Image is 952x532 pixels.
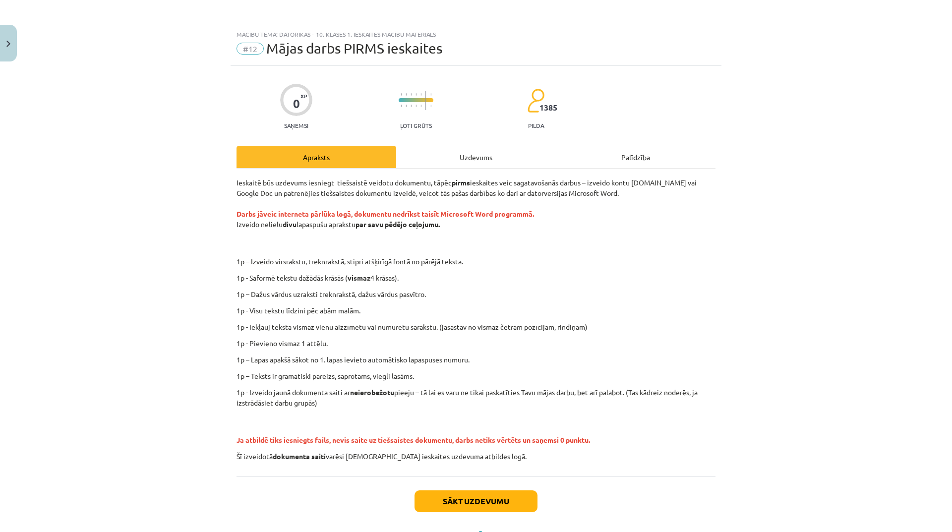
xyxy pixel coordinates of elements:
div: 0 [293,97,300,111]
p: Saņemsi [280,122,312,129]
p: 1p – Teksts ir gramatiski pareizs, saprotams, viegli lasāms. [237,371,715,381]
img: icon-short-line-57e1e144782c952c97e751825c79c345078a6d821885a25fce030b3d8c18986b.svg [411,93,412,96]
button: Sākt uzdevumu [415,490,537,512]
img: icon-short-line-57e1e144782c952c97e751825c79c345078a6d821885a25fce030b3d8c18986b.svg [416,105,416,107]
p: 1p - Saformē tekstu dažādās krāsās ( 4 krāsas). [237,273,715,283]
img: icon-close-lesson-0947bae3869378f0d4975bcd49f059093ad1ed9edebbc8119c70593378902aed.svg [6,41,10,47]
p: Ļoti grūts [400,122,432,129]
img: icon-short-line-57e1e144782c952c97e751825c79c345078a6d821885a25fce030b3d8c18986b.svg [416,93,416,96]
img: icon-short-line-57e1e144782c952c97e751825c79c345078a6d821885a25fce030b3d8c18986b.svg [406,93,407,96]
strong: dokumenta saiti [273,452,326,461]
p: 1p – Lapas apakšā sākot no 1. lapas ievieto automātisko lapaspuses numuru. [237,355,715,365]
img: icon-short-line-57e1e144782c952c97e751825c79c345078a6d821885a25fce030b3d8c18986b.svg [430,93,431,96]
p: 1p - Izveido jaunā dokumenta saiti ar pieeju – tā lai es varu ne tikai paskatīties Tavu mājas dar... [237,387,715,408]
img: students-c634bb4e5e11cddfef0936a35e636f08e4e9abd3cc4e673bd6f9a4125e45ecb1.svg [527,88,544,113]
strong: divu [283,220,297,229]
div: Palīdzība [556,146,715,168]
strong: pirms [452,178,470,187]
p: Ieskaitē būs uzdevums iesniegt tiešsaistē veidotu dokumentu, tāpēc ieskaites veic sagatavošanās d... [237,177,715,250]
strong: Darbs jāveic interneta pārlūka logā, dokumentu nedrīkst taisīt Microsoft Word programmā. [237,209,534,218]
p: Šī izveidotā varēsi [DEMOGRAPHIC_DATA] ieskaites uzdevuma atbildes logā. [237,451,715,462]
strong: vismaz [348,273,370,282]
img: icon-short-line-57e1e144782c952c97e751825c79c345078a6d821885a25fce030b3d8c18986b.svg [401,93,402,96]
p: 1p - Visu tekstu līdzini pēc abām malām. [237,305,715,316]
p: 1p - Pievieno vismaz 1 attēlu. [237,338,715,349]
img: icon-short-line-57e1e144782c952c97e751825c79c345078a6d821885a25fce030b3d8c18986b.svg [401,105,402,107]
span: #12 [237,43,264,55]
img: icon-short-line-57e1e144782c952c97e751825c79c345078a6d821885a25fce030b3d8c18986b.svg [420,105,421,107]
div: Uzdevums [396,146,556,168]
span: XP [300,93,307,99]
strong: neierobežotu [350,388,394,397]
p: 1p - Iekļauj tekstā vismaz vienu aizzīmētu vai numurētu sarakstu. (jāsastāv no vismaz četrām pozī... [237,322,715,332]
span: 1385 [539,103,557,112]
p: 1p – Izveido virsrakstu, treknrakstā, stipri atšķirīgā fontā no pārējā teksta. [293,256,725,267]
p: pilda [528,122,544,129]
img: icon-long-line-d9ea69661e0d244f92f715978eff75569469978d946b2353a9bb055b3ed8787d.svg [425,91,426,110]
img: icon-short-line-57e1e144782c952c97e751825c79c345078a6d821885a25fce030b3d8c18986b.svg [406,105,407,107]
img: icon-short-line-57e1e144782c952c97e751825c79c345078a6d821885a25fce030b3d8c18986b.svg [420,93,421,96]
span: Ja atbildē tiks iesniegts fails, nevis saite uz tiešsaistes dokumentu, darbs netiks vērtēts un sa... [237,435,590,444]
div: Apraksts [237,146,396,168]
div: Mācību tēma: Datorikas - 10. klases 1. ieskaites mācību materiāls [237,31,715,38]
img: icon-short-line-57e1e144782c952c97e751825c79c345078a6d821885a25fce030b3d8c18986b.svg [430,105,431,107]
img: icon-short-line-57e1e144782c952c97e751825c79c345078a6d821885a25fce030b3d8c18986b.svg [411,105,412,107]
strong: par savu pēdējo ceļojumu. [356,220,440,229]
span: Mājas darbs PIRMS ieskaites [266,40,442,57]
p: 1p – Dažus vārdus uzraksti treknrakstā, dažus vārdus pasvītro. [237,289,715,299]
